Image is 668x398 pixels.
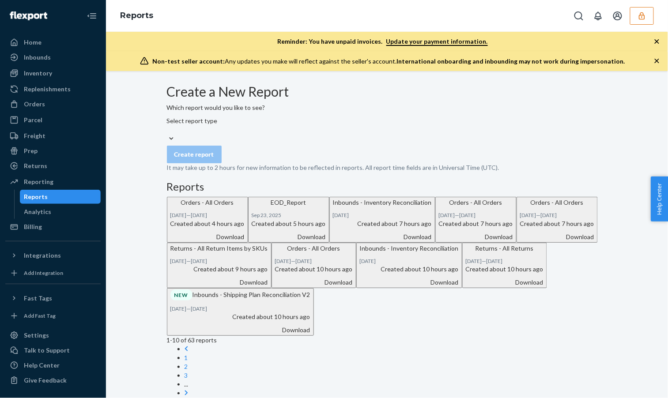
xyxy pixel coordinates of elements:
div: Download [439,233,513,241]
button: Open notifications [589,7,607,25]
a: Page 3 [185,372,188,379]
div: Orders [24,100,45,109]
time: [DATE] [487,258,503,264]
p: Inbounds - Shipping Plan Reconciliation V2 [170,289,310,300]
a: Inventory [5,66,101,80]
a: Billing [5,220,101,234]
p: Created about 10 hours ago [275,265,353,274]
p: Orders - All Orders [275,244,353,253]
p: Created about 7 hours ago [520,219,594,228]
p: Created about 10 hours ago [466,265,543,274]
div: Reports [24,192,48,201]
div: Fast Tags [24,294,52,303]
a: Orders [5,97,101,111]
span: International onboarding and inbounding may not work during impersonation. [396,57,625,65]
div: Add Fast Tag [24,312,56,319]
p: — [275,257,353,265]
time: [DATE] [191,305,208,312]
div: Parcel [24,116,42,124]
div: Download [275,278,353,287]
a: Help Center [5,358,101,372]
a: Page 1 is your current page [185,354,188,361]
div: Download [520,233,594,241]
div: Analytics [24,207,52,216]
a: Reporting [5,175,101,189]
time: Sep 23, 2025 [252,212,282,218]
div: Download [466,278,543,287]
div: Billing [24,222,42,231]
div: Add Integration [24,269,63,277]
p: Reminder: You have unpaid invoices. [278,37,488,46]
a: Add Fast Tag [5,309,101,323]
p: Created about 7 hours ago [439,219,513,228]
div: Freight [24,131,45,140]
div: Inbounds [24,53,51,62]
time: [DATE] [170,305,187,312]
button: Orders - All Orders[DATE]—[DATE]Created about 4 hours agoDownload [167,197,248,242]
p: Orders - All Orders [170,198,245,207]
a: Analytics [20,205,101,219]
h2: Create a New Report [167,84,608,99]
button: EOD_ReportSep 23, 2025Created about 5 hours agoDownload [248,197,329,242]
p: Orders - All Orders [520,198,594,207]
time: [DATE] [520,212,536,218]
div: Download [170,278,268,287]
time: [DATE] [170,212,187,218]
p: Inbounds - Inventory Reconciliation [333,198,432,207]
a: Home [5,35,101,49]
li: ... [185,380,608,389]
a: Reports [20,190,101,204]
h3: Reports [167,181,608,192]
a: Freight [5,129,101,143]
button: Inbounds - Inventory Reconciliation[DATE]Created about 7 hours agoDownload [329,197,435,242]
p: Created about 10 hours ago [170,312,310,321]
div: Prep [24,146,38,155]
time: [DATE] [170,258,187,264]
p: Created about 9 hours ago [170,265,268,274]
time: [DATE] [541,212,557,218]
button: Create report [167,146,222,163]
time: [DATE] [275,258,291,264]
p: — [466,257,543,265]
p: — [520,211,594,219]
a: Reports [120,11,153,20]
button: Open Search Box [570,7,588,25]
a: Talk to Support [5,343,101,357]
p: Created about 7 hours ago [333,219,432,228]
div: Inventory [24,69,52,78]
button: Orders - All Orders[DATE]—[DATE]Created about 10 hours agoDownload [272,243,356,288]
div: Reporting [24,177,53,186]
time: [DATE] [466,258,482,264]
button: Returns - All Return Items by SKUs[DATE]—[DATE]Created about 9 hours agoDownload [167,243,272,288]
time: [DATE] [191,258,208,264]
a: Add Integration [5,266,101,280]
button: Help Center [651,176,668,222]
div: Returns [24,161,47,170]
a: Parcel [5,113,101,127]
p: — [439,211,513,219]
p: — [170,211,245,219]
button: Open account menu [609,7,626,25]
p: — [170,305,310,312]
button: Inbounds - Inventory Reconciliation[DATE]Created about 10 hours agoDownload [356,243,462,288]
p: EOD_Report [252,198,326,207]
div: Download [252,233,326,241]
span: Non-test seller account: [152,57,225,65]
button: Orders - All Orders[DATE]—[DATE]Created about 7 hours agoDownload [435,197,517,242]
time: [DATE] [333,212,349,218]
p: Which report would you like to see? [167,103,608,112]
a: Update your payment information. [386,38,488,46]
div: Give Feedback [24,376,67,385]
div: Talk to Support [24,346,70,355]
p: Created about 10 hours ago [360,265,459,274]
p: — [170,257,268,265]
div: Download [170,326,310,334]
div: Download [333,233,432,241]
div: Settings [24,331,49,340]
button: Close Navigation [83,7,101,25]
button: Give Feedback [5,373,101,387]
div: Download [360,278,459,287]
p: Returns - All Return Items by SKUs [170,244,268,253]
a: Settings [5,328,101,342]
